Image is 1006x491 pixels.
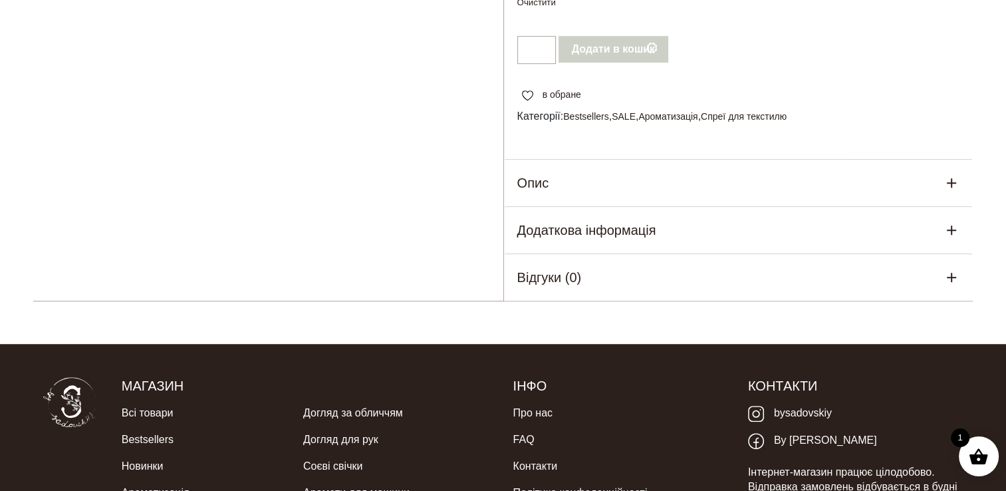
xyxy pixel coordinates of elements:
[701,111,787,122] a: Спреї для текстилю
[513,400,553,426] a: Про нас
[563,111,608,122] a: Bestsellers
[122,426,174,453] a: Bestsellers
[517,173,549,193] h5: Опис
[122,400,174,426] a: Всі товари
[638,111,697,122] a: Ароматизація
[559,36,668,63] button: Додати в кошик
[303,453,362,480] a: Соєві свічки
[303,400,403,426] a: Догляд за обличчям
[612,111,636,122] a: SALE
[122,377,493,395] h5: Магазин
[513,453,558,480] a: Контакти
[522,90,533,101] img: unfavourite.svg
[517,36,556,64] input: Кількість товару
[517,88,586,102] a: в обране
[513,377,728,395] h5: Інфо
[303,426,378,453] a: Догляд для рук
[517,108,960,124] span: Категорії: , , ,
[517,267,582,287] h5: Відгуки (0)
[748,377,963,395] h5: Контакти
[513,426,535,453] a: FAQ
[543,88,581,102] span: в обране
[122,453,164,480] a: Новинки
[748,400,832,427] a: bysadovskiy
[748,427,877,454] a: By [PERSON_NAME]
[517,220,656,240] h5: Додаткова інформація
[951,428,969,447] span: 1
